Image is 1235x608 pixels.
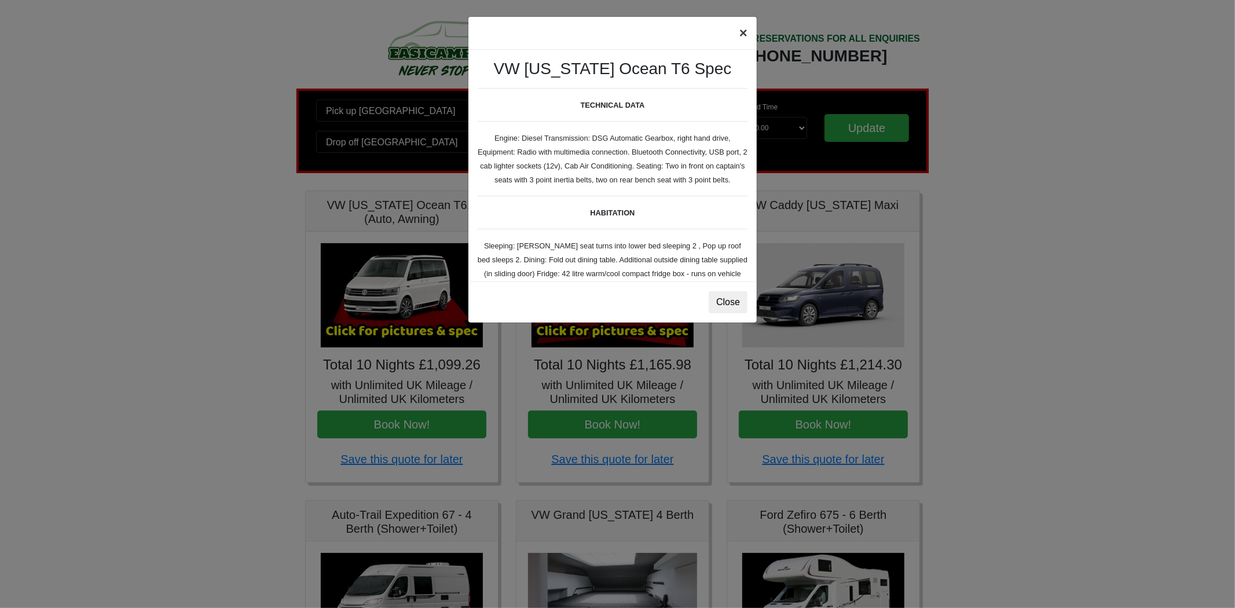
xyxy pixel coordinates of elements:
[478,88,747,549] small: Engine: Diesel Transmission: DSG Automatic Gearbox, right hand drive, Equipment: Radio with multi...
[590,208,635,217] b: HABITATION
[478,59,747,79] h3: VW [US_STATE] Ocean T6 Spec
[581,101,645,109] b: TECHNICAL DATA
[709,291,747,313] button: Close
[730,17,757,49] button: ×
